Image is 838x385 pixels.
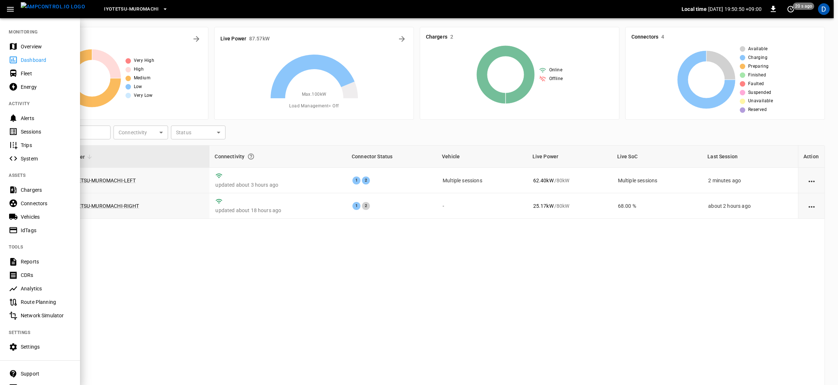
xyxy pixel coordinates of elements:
div: Network Simulator [21,312,71,319]
div: Dashboard [21,56,71,64]
div: Overview [21,43,71,50]
img: ampcontrol.io logo [21,2,85,11]
div: Route Planning [21,298,71,306]
p: Local time [682,5,707,13]
button: set refresh interval [785,3,797,15]
span: 20 s ago [793,3,814,10]
div: Sessions [21,128,71,135]
div: Support [21,370,71,377]
span: Iyotetsu-Muromachi [104,5,159,13]
div: CDRs [21,271,71,279]
p: [DATE] 19:50:50 +09:00 [708,5,762,13]
div: Fleet [21,70,71,77]
div: Energy [21,83,71,91]
div: Settings [21,343,71,350]
div: Chargers [21,186,71,194]
div: Alerts [21,115,71,122]
div: Analytics [21,285,71,292]
div: Connectors [21,200,71,207]
div: Vehicles [21,213,71,221]
div: IdTags [21,227,71,234]
div: Trips [21,142,71,149]
div: Reports [21,258,71,265]
div: System [21,155,71,162]
div: profile-icon [818,3,830,15]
